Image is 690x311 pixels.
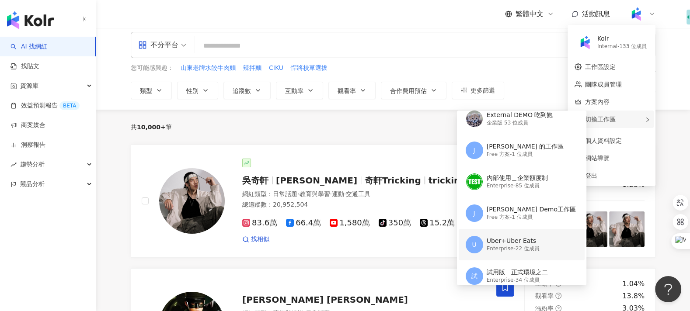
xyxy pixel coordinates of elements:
span: 觀看率 [535,292,554,299]
span: J [474,208,475,218]
div: 共 筆 [131,124,172,131]
span: 競品分析 [20,174,45,194]
div: [PERSON_NAME] 的工作區 [487,142,564,151]
button: 辣拌麵 [243,63,262,73]
button: 觀看率 [328,82,376,99]
a: 找貼文 [10,62,39,71]
button: 類型 [131,82,172,99]
span: 資源庫 [20,76,38,96]
span: 性別 [186,87,199,94]
div: 試用版＿正式環境之二 [487,268,548,277]
span: 追蹤數 [233,87,251,94]
span: 活動訊息 [582,10,610,18]
span: 辣拌麵 [243,64,261,73]
a: 找相似 [242,235,269,244]
span: 切換工作區 [585,116,616,123]
span: 奇軒Tricking [365,175,421,186]
span: 繁體中文 [516,9,544,19]
span: U [472,240,477,249]
img: Kolr%20app%20icon%20%281%29.png [577,34,593,51]
div: 內部使用＿企業額度制 [487,174,548,183]
span: 教育與學習 [299,190,330,197]
button: 追蹤數 [223,82,271,99]
span: 更多篩選 [470,87,495,94]
div: External DEMO 吃到飽 [487,111,553,120]
a: 商案媒合 [10,121,45,130]
span: 登出 [585,172,597,179]
div: Kolr [597,35,647,43]
a: 效益預測報告BETA [10,101,80,110]
span: 試 [471,271,477,281]
button: 更多篩選 [452,82,504,99]
span: 1,580萬 [330,218,370,228]
a: searchAI 找網紅 [10,42,47,51]
a: 團隊成員管理 [585,81,622,88]
div: Enterprise - 22 位成員 [487,245,540,252]
div: 1.04% [622,279,645,289]
div: Enterprise - 34 位成員 [487,276,548,284]
span: · [297,190,299,197]
a: 洞察報告 [10,141,45,149]
span: 悍將校草選拔 [291,64,328,73]
img: Kolr%20app%20icon%20%281%29.png [628,6,645,22]
div: 不分平台 [138,38,178,52]
span: appstore [138,41,147,49]
button: 性別 [177,82,218,99]
img: logo [7,11,54,29]
span: 10,000+ [137,124,166,131]
button: 悍將校草選拔 [290,63,328,73]
span: 您可能感興趣： [131,64,174,73]
button: 山東老牌水餃牛肉麵 [180,63,236,73]
span: 找相似 [251,235,269,244]
span: 350萬 [379,218,411,228]
img: post-image [609,211,645,247]
span: right [645,117,650,122]
span: 山東老牌水餃牛肉麵 [181,64,236,73]
button: 互動率 [276,82,323,99]
span: 類型 [140,87,152,94]
div: Free 方案 - 1 位成員 [487,214,576,221]
button: CIKU [268,63,284,73]
div: Enterprise - 85 位成員 [487,182,548,190]
span: 運動 [332,190,344,197]
span: tricking_wu [429,175,485,186]
span: 日常話題 [273,190,297,197]
span: [PERSON_NAME] [PERSON_NAME] [242,294,408,305]
a: 個人資料設定 [585,137,622,144]
span: 網站導覽 [585,153,648,163]
span: 互動率 [285,87,303,94]
a: KOL Avatar吳奇軒[PERSON_NAME]奇軒Trickingtricking_wu網紅類型：日常話題·教育與學習·運動·交通工具總追蹤數：20,952,50483.6萬66.4萬1,... [131,145,655,258]
span: 觀看率 [338,87,356,94]
span: 趨勢分析 [20,155,45,174]
span: 吳奇軒 [242,175,268,186]
img: Screen%20Shot%202021-07-26%20at%202.59.10%20PM%20copy.png [466,111,483,127]
div: Uber+Uber Eats [487,237,540,245]
span: rise [10,162,17,168]
img: unnamed.png [466,173,483,190]
div: Internal - 133 位成員 [597,43,647,50]
iframe: Help Scout Beacon - Open [655,276,681,302]
div: 網紅類型 ： [242,190,486,199]
span: question-circle [555,293,561,299]
span: 66.4萬 [286,218,321,228]
span: · [344,190,346,197]
span: J [474,145,475,155]
span: · [330,190,331,197]
div: Free 方案 - 1 位成員 [487,151,564,158]
div: 13.8% [622,291,645,301]
span: 15.2萬 [420,218,455,228]
span: [PERSON_NAME] [276,175,357,186]
button: 合作費用預估 [381,82,446,99]
div: 企業版 - 53 位成員 [487,119,553,127]
img: post-image [572,211,607,247]
a: 方案內容 [585,98,610,105]
img: KOL Avatar [159,168,225,234]
span: CIKU [269,64,283,73]
span: 83.6萬 [242,218,277,228]
span: 交通工具 [346,190,370,197]
a: 工作區設定 [585,63,616,70]
span: 合作費用預估 [390,87,427,94]
div: 總追蹤數 ： 20,952,504 [242,200,486,209]
div: [PERSON_NAME] Demo工作區 [487,205,576,214]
